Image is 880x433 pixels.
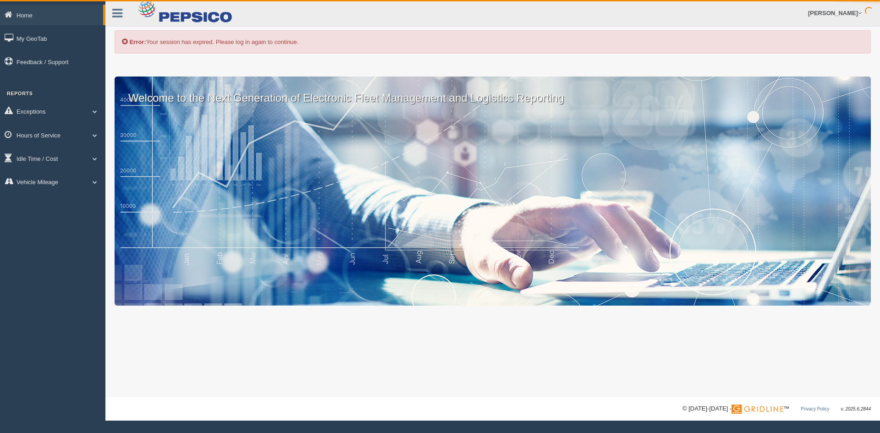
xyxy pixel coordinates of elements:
div: © [DATE]-[DATE] - ™ [682,404,871,414]
div: Your session has expired. Please log in again to continue. [115,30,871,54]
img: Gridline [731,405,783,414]
p: Welcome to the Next Generation of Electronic Fleet Management and Logistics Reporting [115,77,871,106]
span: v. 2025.6.2844 [841,406,871,411]
b: Error: [130,38,146,45]
a: Privacy Policy [801,406,829,411]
